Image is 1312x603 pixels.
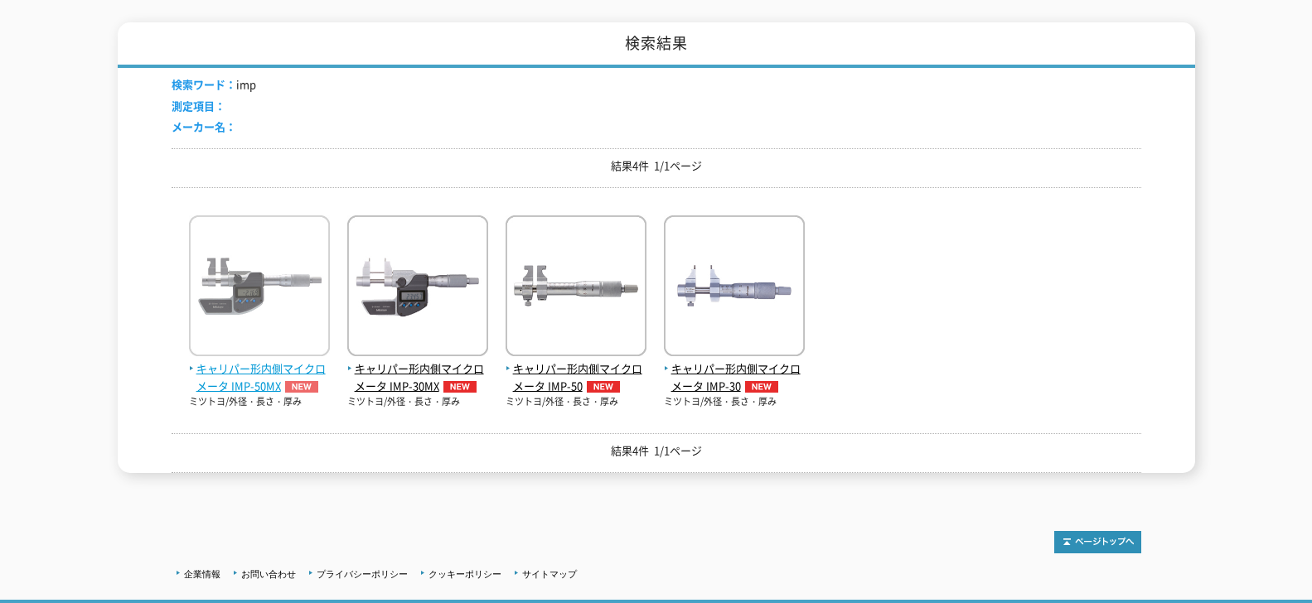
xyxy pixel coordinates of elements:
[347,360,488,395] span: キャリパー形内側マイクロメータ IMP-30MX
[664,215,805,360] img: IMP-30
[241,569,296,579] a: お問い合わせ
[118,22,1195,68] h1: 検索結果
[189,215,330,360] img: IMP-50MX
[506,395,646,409] p: ミツトヨ/外径・長さ・厚み
[189,360,330,395] span: キャリパー形内側マイクロメータ IMP-50MX
[583,381,624,393] img: NEW
[506,360,646,395] span: キャリパー形内側マイクロメータ IMP-50
[439,381,481,393] img: NEW
[506,215,646,360] img: IMP-50
[172,157,1141,175] p: 結果4件 1/1ページ
[281,381,322,393] img: NEW
[172,98,225,113] span: 測定項目：
[172,76,236,92] span: 検索ワード：
[317,569,408,579] a: プライバシーポリシー
[184,569,220,579] a: 企業情報
[741,381,782,393] img: NEW
[172,118,236,134] span: メーカー名：
[428,569,501,579] a: クッキーポリシー
[189,395,330,409] p: ミツトヨ/外径・長さ・厚み
[189,343,330,394] a: キャリパー形内側マイクロメータ IMP-50MXNEW
[664,343,805,394] a: キャリパー形内側マイクロメータ IMP-30NEW
[347,395,488,409] p: ミツトヨ/外径・長さ・厚み
[347,343,488,394] a: キャリパー形内側マイクロメータ IMP-30MXNEW
[172,442,1141,460] p: 結果4件 1/1ページ
[664,395,805,409] p: ミツトヨ/外径・長さ・厚み
[506,343,646,394] a: キャリパー形内側マイクロメータ IMP-50NEW
[522,569,577,579] a: サイトマップ
[172,76,256,94] li: imp
[1054,531,1141,553] img: トップページへ
[347,215,488,360] img: IMP-30MX
[664,360,805,395] span: キャリパー形内側マイクロメータ IMP-30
